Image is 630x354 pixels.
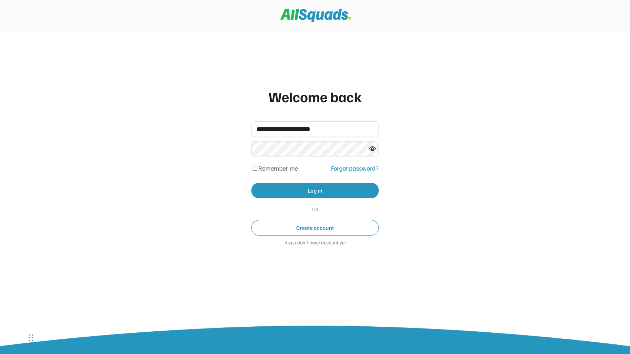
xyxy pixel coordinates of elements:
div: If you don't have account yet [251,240,379,247]
div: OR [309,205,321,213]
div: Welcome back [251,86,379,107]
button: Log in [251,183,379,198]
img: Squad%20Logo.svg [280,9,351,22]
button: Create account [251,220,379,236]
label: Remember me [258,164,298,172]
div: Forgot password? [331,164,379,173]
